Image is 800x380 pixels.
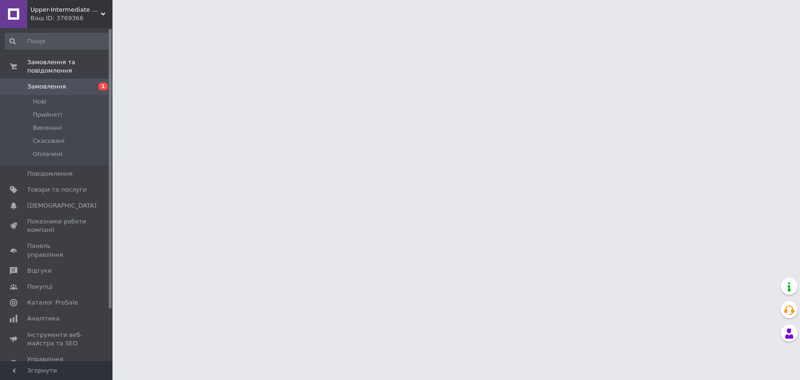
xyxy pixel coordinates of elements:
[27,170,73,178] span: Повідомлення
[33,111,62,119] span: Прийняті
[98,82,108,90] span: 1
[27,267,52,275] span: Відгуки
[27,314,60,323] span: Аналітика
[27,331,87,348] span: Інструменти веб-майстра та SEO
[33,137,65,145] span: Скасовані
[33,124,62,132] span: Виконані
[27,186,87,194] span: Товари та послуги
[33,150,62,158] span: Оплачені
[5,33,110,50] input: Пошук
[33,97,46,106] span: Нові
[27,201,97,210] span: [DEMOGRAPHIC_DATA]
[27,242,87,259] span: Панель управління
[27,283,52,291] span: Покупці
[30,6,101,14] span: Upper-Intermediate Store
[27,58,112,75] span: Замовлення та повідомлення
[27,298,78,307] span: Каталог ProSale
[30,14,112,22] div: Ваш ID: 3769366
[27,355,87,372] span: Управління сайтом
[27,82,66,91] span: Замовлення
[27,217,87,234] span: Показники роботи компанії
